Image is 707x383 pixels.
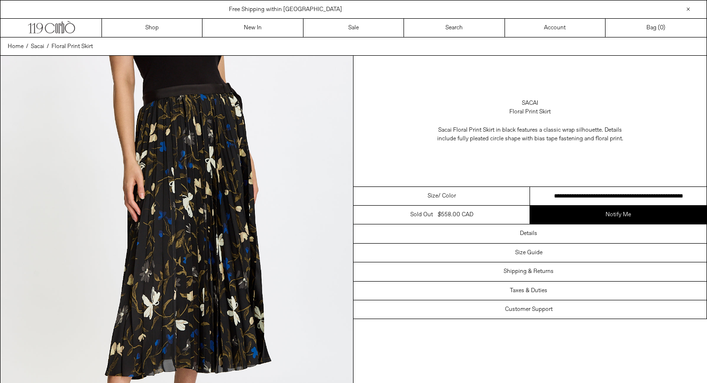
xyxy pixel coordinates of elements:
[47,42,49,51] span: /
[51,43,93,50] span: Floral Print Skirt
[202,19,303,37] a: New In
[229,6,342,13] a: Free Shipping within [GEOGRAPHIC_DATA]
[505,306,553,313] h3: Customer Support
[606,19,706,37] a: Bag ()
[530,206,707,224] a: Notify Me
[31,42,44,51] a: Sacai
[428,192,438,200] span: Size
[515,249,543,256] h3: Size Guide
[504,268,554,275] h3: Shipping & Returns
[8,42,24,51] a: Home
[102,19,202,37] a: Shop
[8,43,24,50] span: Home
[509,108,551,116] div: Floral Print Skirt
[510,287,547,294] h3: Taxes & Duties
[438,192,456,200] span: / Color
[505,19,606,37] a: Account
[660,24,665,32] span: )
[522,99,538,108] a: Sacai
[31,43,44,50] span: Sacai
[51,42,93,51] a: Floral Print Skirt
[404,19,505,37] a: Search
[410,210,433,219] div: Sold out
[26,42,28,51] span: /
[438,211,473,219] span: $558.00 CAD
[303,19,404,37] a: Sale
[434,126,626,143] div: Sacai Floral Print Skirt in black features a classic wrap silhouette. Details include fully pleat...
[520,230,537,237] h3: Details
[660,24,663,32] span: 0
